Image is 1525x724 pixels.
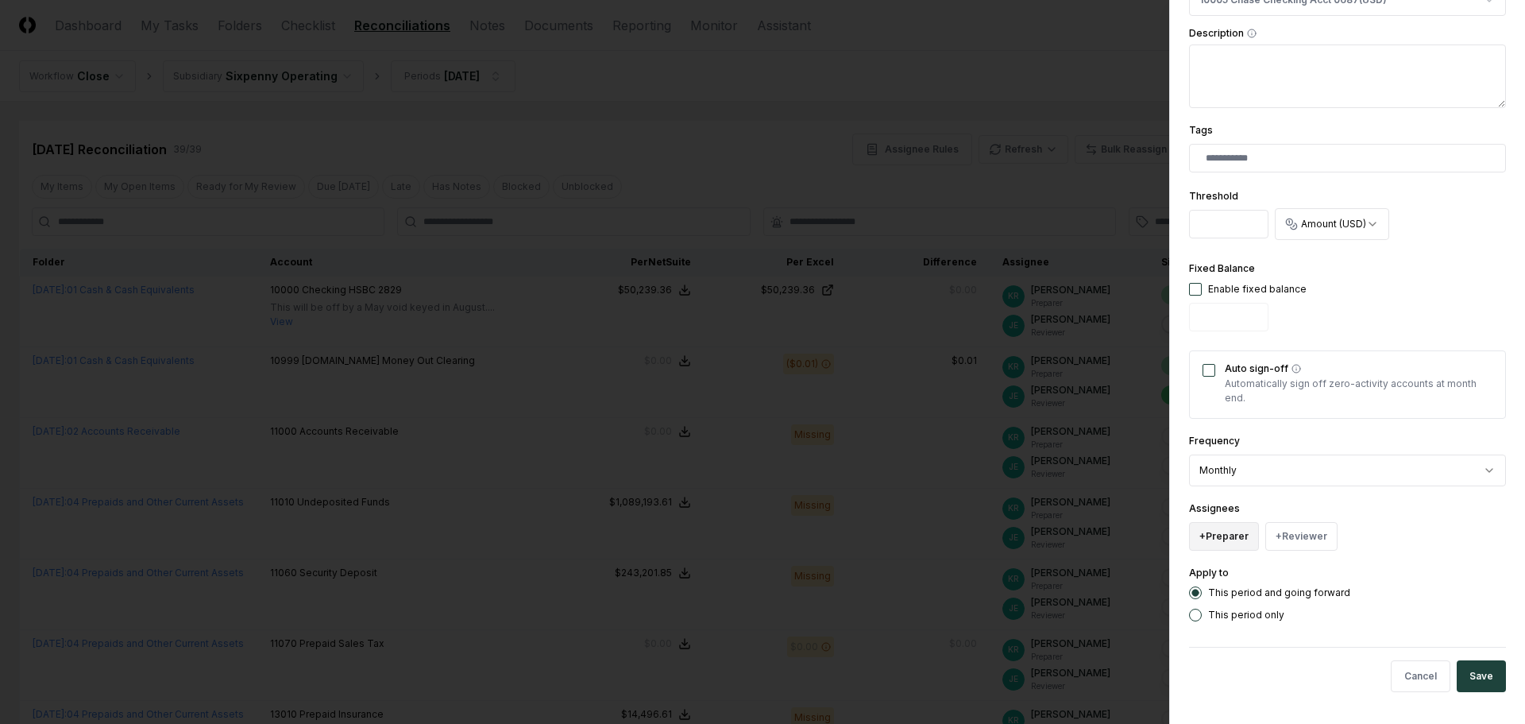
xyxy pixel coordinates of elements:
label: Description [1189,29,1506,38]
button: +Preparer [1189,522,1259,551]
label: Fixed Balance [1189,262,1255,274]
label: Frequency [1189,435,1240,447]
div: Enable fixed balance [1208,282,1307,296]
button: Auto sign-off [1291,364,1301,374]
label: Apply to [1189,567,1229,579]
label: This period only [1208,610,1284,620]
label: This period and going forward [1208,588,1350,598]
p: Automatically sign off zero-activity accounts at month end. [1225,377,1492,405]
label: Assignees [1189,502,1240,514]
button: Description [1247,29,1257,38]
button: Cancel [1391,660,1450,692]
button: +Reviewer [1265,522,1338,551]
label: Threshold [1189,190,1238,202]
button: Save [1457,660,1506,692]
label: Auto sign-off [1225,364,1492,374]
label: Tags [1189,124,1213,136]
